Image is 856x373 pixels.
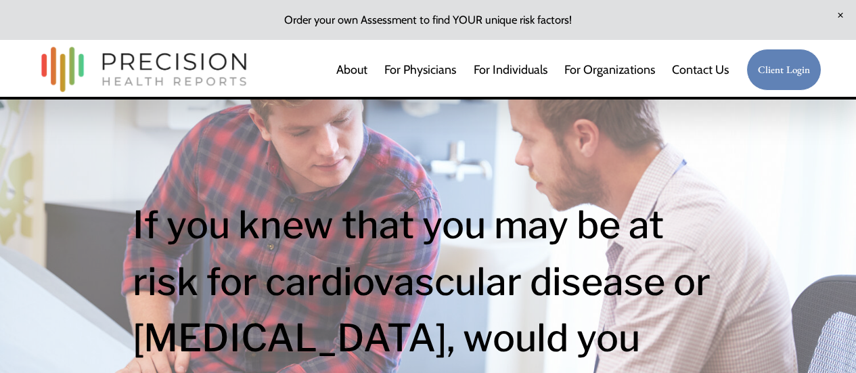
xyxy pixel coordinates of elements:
[336,56,367,83] a: About
[384,56,456,83] a: For Physicians
[564,58,655,82] span: For Organizations
[35,41,254,98] img: Precision Health Reports
[746,49,822,91] a: Client Login
[672,56,729,83] a: Contact Us
[564,56,655,83] a: folder dropdown
[474,56,547,83] a: For Individuals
